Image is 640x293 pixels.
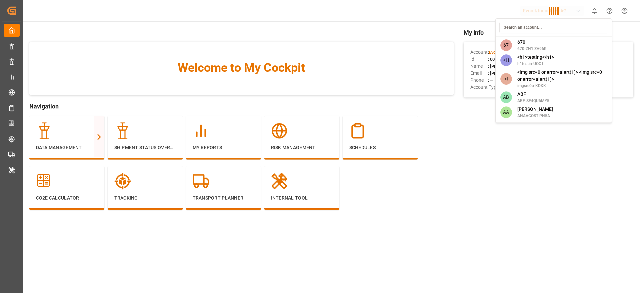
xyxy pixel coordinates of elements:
[488,57,532,62] span: : 0011t000013eqN2AAI
[29,102,454,111] span: Navigation
[499,22,608,33] input: Search an account...
[470,63,488,70] span: Name
[470,84,499,91] span: Account Type
[114,195,176,202] p: Tracking
[488,78,493,83] span: : —
[602,3,617,18] button: Help Center
[114,144,176,151] p: Shipment Status Overview
[36,144,98,151] p: Data Management
[464,28,633,37] span: My Info
[36,195,98,202] p: CO2e Calculator
[587,3,602,18] button: show 0 new notifications
[193,144,254,151] p: My Reports
[489,50,529,55] span: Evonik Industries AG
[470,49,488,56] span: Account
[271,144,333,151] p: Risk Management
[43,59,440,77] span: Welcome to My Cockpit
[470,70,488,77] span: Email
[488,50,529,55] span: :
[349,144,411,151] p: Schedules
[271,195,333,202] p: Internal Tool
[488,64,523,69] span: : [PERSON_NAME]
[193,195,254,202] p: Transport Planner
[488,71,592,76] span: : [PERSON_NAME][EMAIL_ADDRESS][DOMAIN_NAME]
[470,56,488,63] span: Id
[470,77,488,84] span: Phone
